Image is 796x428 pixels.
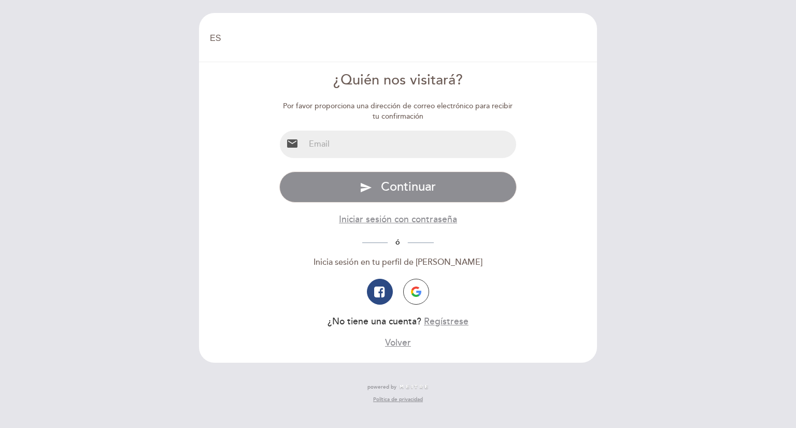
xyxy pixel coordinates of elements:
a: powered by [367,383,429,391]
span: powered by [367,383,396,391]
button: send Continuar [279,172,517,203]
i: send [360,181,372,194]
div: Por favor proporciona una dirección de correo electrónico para recibir tu confirmación [279,101,517,122]
button: Volver [385,336,411,349]
a: Política de privacidad [373,396,423,403]
span: Continuar [381,179,436,194]
div: ¿Quién nos visitará? [279,70,517,91]
button: Regístrese [424,315,468,328]
div: Inicia sesión en tu perfil de [PERSON_NAME] [279,256,517,268]
i: email [286,137,298,150]
input: Email [305,131,517,158]
img: MEITRE [399,384,429,390]
img: icon-google.png [411,287,421,297]
span: ó [388,238,408,247]
button: Iniciar sesión con contraseña [339,213,457,226]
span: ¿No tiene una cuenta? [328,316,421,327]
